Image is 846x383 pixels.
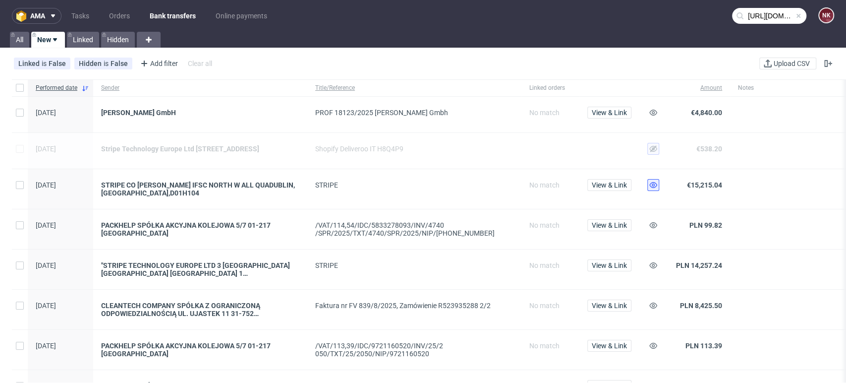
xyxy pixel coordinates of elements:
div: /VAT/114,54/IDC/5833278093/INV/4740 /SPR/2025/TXT/4740/SPR/2025/NIP/[PHONE_NUMBER] [315,221,513,237]
button: View & Link [587,259,631,271]
div: Add filter [136,56,180,71]
a: CLEANTECH COMPANY SPÓŁKA Z OGRANICZONĄ ODPOWIEDZIALNOŚCIĄ UL. UJASTEK 11 31-752 [GEOGRAPHIC_DATA] [101,302,299,318]
button: Upload CSV [759,58,816,69]
span: No match [529,181,560,189]
a: Orders [103,8,136,24]
span: View & Link [592,182,627,189]
a: View & Link [587,181,631,189]
a: View & Link [587,342,631,350]
span: [DATE] [36,145,56,153]
a: View & Link [587,109,631,117]
img: logo [16,10,30,22]
div: STRIPE [315,181,513,189]
a: New [31,32,65,48]
div: /VAT/113,39/IDC/9721160520/INV/25/2 050/TXT/25/2050/NIP/9721160520 [315,342,513,358]
span: €538.20 [696,145,722,153]
span: Upload CSV [772,60,812,67]
span: [DATE] [36,109,56,117]
a: PACKHELP SPÓŁKA AKCYJNA KOLEJOWA 5/7 01-217 [GEOGRAPHIC_DATA] [101,221,299,237]
span: View & Link [592,262,627,269]
button: View & Link [587,107,631,119]
span: Title/Reference [315,84,513,92]
div: Clear all [186,57,214,70]
span: No match [529,342,560,350]
span: [DATE] [36,221,56,229]
a: "STRIPE TECHNOLOGY EUROPE LTD 3 [GEOGRAPHIC_DATA] [GEOGRAPHIC_DATA] [GEOGRAPHIC_DATA] 1 [GEOGRAPH... [101,261,299,277]
a: [PERSON_NAME] GmbH [101,109,299,117]
span: is [104,60,111,67]
span: is [42,60,49,67]
button: ama [12,8,61,24]
span: No match [529,302,560,310]
span: [DATE] [36,302,56,310]
div: False [49,60,66,67]
a: Tasks [65,8,95,24]
span: View & Link [592,302,627,309]
a: Online payments [210,8,273,24]
div: False [111,60,128,67]
span: ama [30,12,45,19]
span: €15,215.04 [687,181,722,189]
div: STRIPE [315,261,513,269]
a: Stripe Technology Europe Ltd [STREET_ADDRESS] [101,145,299,153]
span: PLN 8,425.50 [680,302,722,310]
figcaption: NK [819,8,833,22]
span: PLN 113.39 [685,342,722,350]
div: Shopify Deliveroo IT H8Q4P9 [315,145,513,153]
span: €4,840.00 [691,109,722,117]
span: View & Link [592,342,627,349]
span: PLN 99.82 [689,221,722,229]
span: No match [529,261,560,269]
button: View & Link [587,219,631,231]
span: No match [529,109,560,117]
button: View & Link [587,179,631,191]
span: Linked [18,60,42,67]
div: PROF 18123/2025 [PERSON_NAME] Gmbh [315,109,513,117]
span: Linked orders [529,84,571,92]
span: Performed date [36,84,77,92]
a: PACKHELP SPÓŁKA AKCYJNA KOLEJOWA 5/7 01-217 [GEOGRAPHIC_DATA] [101,342,299,358]
button: View & Link [587,300,631,312]
span: Hidden [79,60,104,67]
div: Faktura nr FV 839/8/2025, Zamówienie R523935288 2/2 [315,302,513,310]
span: Amount [672,84,722,92]
a: View & Link [587,302,631,310]
a: Hidden [101,32,135,48]
a: View & Link [587,261,631,269]
a: View & Link [587,221,631,229]
span: PLN 14,257.24 [676,261,722,269]
a: All [10,32,29,48]
span: View & Link [592,222,627,229]
span: [DATE] [36,261,56,269]
button: View & Link [587,340,631,352]
a: Bank transfers [144,8,202,24]
a: STRIPE CO [PERSON_NAME] IFSC NORTH W ALL QUADUBLIN,[GEOGRAPHIC_DATA],D01H104 [101,181,299,197]
span: View & Link [592,109,627,116]
span: [DATE] [36,342,56,350]
span: Sender [101,84,299,92]
span: No match [529,221,560,229]
span: [DATE] [36,181,56,189]
a: Linked [67,32,99,48]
